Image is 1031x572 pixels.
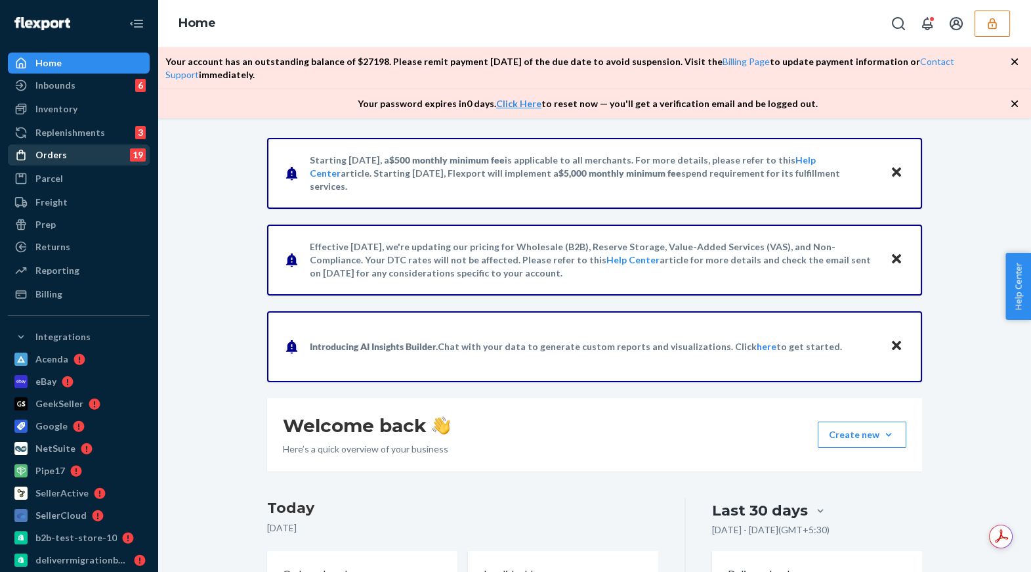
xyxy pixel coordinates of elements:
[712,523,830,537] p: [DATE] - [DATE] ( GMT+5:30 )
[35,79,75,92] div: Inbounds
[8,53,150,74] a: Home
[8,99,150,120] a: Inventory
[8,438,150,459] a: NetSuite
[310,240,877,280] p: Effective [DATE], we're updating our pricing for Wholesale (B2B), Reserve Storage, Value-Added Se...
[8,122,150,143] a: Replenishments3
[35,330,91,343] div: Integrations
[35,264,79,277] div: Reporting
[8,168,150,189] a: Parcel
[885,11,912,37] button: Open Search Box
[283,443,450,456] p: Here’s a quick overview of your business
[1005,253,1031,320] button: Help Center
[8,460,150,481] a: Pipe17
[914,11,940,37] button: Open notifications
[35,375,56,388] div: eBay
[358,97,818,110] p: Your password expires in 0 days . to reset now — you'll get a verification email and be logged out.
[283,414,450,437] h1: Welcome back
[35,288,62,301] div: Billing
[8,260,150,281] a: Reporting
[8,214,150,235] a: Prep
[179,16,216,30] a: Home
[8,371,150,392] a: eBay
[165,55,1010,81] p: Your account has an outstanding balance of $ 27198 . Please remit payment [DATE] of the due date ...
[310,340,842,353] p: Chat with your data to generate custom reports and visualizations. Click to get started.
[123,11,150,37] button: Close Navigation
[35,218,56,231] div: Prep
[35,487,89,500] div: SellerActive
[8,284,150,305] a: Billing
[496,98,541,109] a: Click Here
[135,79,146,92] div: 6
[310,154,877,193] p: Starting [DATE], a is applicable to all merchants. For more details, please refer to this article...
[35,554,129,567] div: deliverrmigrationbasictest
[35,464,65,477] div: Pipe17
[888,164,905,183] button: Close
[8,527,150,548] a: b2b-test-store-10
[818,422,906,448] button: Create new
[135,126,146,139] div: 3
[310,341,438,352] span: Introducing AI Insights Builder.
[35,126,105,139] div: Replenishments
[35,442,75,455] div: NetSuite
[8,393,150,414] a: GeekSeller
[558,167,681,179] span: $5,000 monthly minimum fee
[888,337,905,356] button: Close
[8,144,150,165] a: Orders19
[35,353,68,366] div: Acenda
[712,500,808,521] div: Last 30 days
[267,498,659,519] h3: Today
[267,521,659,535] p: [DATE]
[606,254,660,265] a: Help Center
[35,509,87,522] div: SellerCloud
[8,192,150,213] a: Freight
[35,196,68,209] div: Freight
[168,5,226,43] ol: breadcrumbs
[757,341,776,352] a: here
[389,154,505,165] span: $500 monthly minimum fee
[8,75,150,96] a: Inbounds6
[14,17,70,30] img: Flexport logo
[888,250,905,269] button: Close
[35,531,117,544] div: b2b-test-store-10
[723,56,770,67] a: Billing Page
[35,240,70,253] div: Returns
[8,505,150,526] a: SellerCloud
[35,397,83,410] div: GeekSeller
[35,56,62,70] div: Home
[8,326,150,347] button: Integrations
[943,11,969,37] button: Open account menu
[35,420,68,433] div: Google
[35,102,77,116] div: Inventory
[8,483,150,504] a: SellerActive
[35,148,67,162] div: Orders
[8,349,150,370] a: Acenda
[432,416,450,435] img: hand-wave emoji
[35,172,63,185] div: Parcel
[130,148,146,162] div: 19
[8,550,150,571] a: deliverrmigrationbasictest
[8,416,150,437] a: Google
[8,236,150,257] a: Returns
